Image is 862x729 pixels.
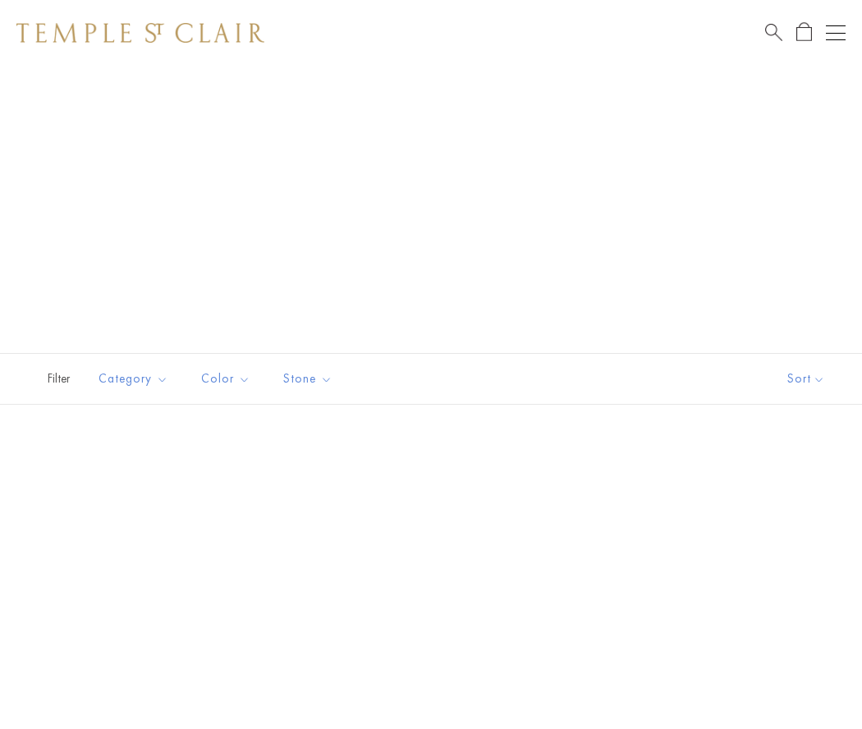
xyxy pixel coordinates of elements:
[796,22,812,43] a: Open Shopping Bag
[90,369,181,389] span: Category
[750,354,862,404] button: Show sort by
[826,23,846,43] button: Open navigation
[86,360,181,397] button: Category
[765,22,782,43] a: Search
[275,369,345,389] span: Stone
[193,369,263,389] span: Color
[16,23,264,43] img: Temple St. Clair
[271,360,345,397] button: Stone
[189,360,263,397] button: Color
